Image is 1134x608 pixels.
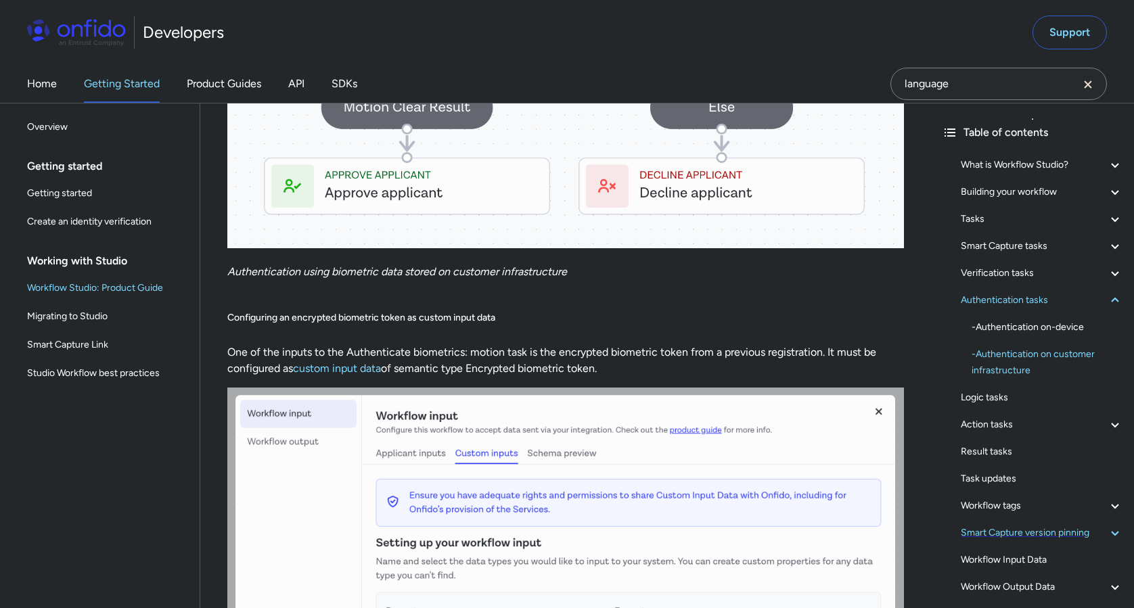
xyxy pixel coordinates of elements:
[22,331,189,358] a: Smart Capture Link
[972,319,1123,335] a: -Authentication on-device
[1033,16,1107,49] a: Support
[22,275,189,302] a: Workflow Studio: Product Guide
[22,360,189,387] a: Studio Workflow best practices
[22,180,189,207] a: Getting started
[961,265,1123,281] a: Verification tasks
[972,346,1123,379] a: -Authentication on customer infrastructure
[187,65,261,103] a: Product Guides
[961,525,1123,541] a: Smart Capture version pinning
[22,114,189,141] a: Overview
[27,65,57,103] a: Home
[143,22,224,43] h1: Developers
[27,280,183,296] span: Workflow Studio: Product Guide
[961,390,1123,406] a: Logic tasks
[27,214,183,230] span: Create an identity verification
[27,248,194,275] div: Working with Studio
[27,365,183,381] span: Studio Workflow best practices
[27,185,183,202] span: Getting started
[22,303,189,330] a: Migrating to Studio
[227,265,567,278] em: Authentication using biometric data stored on customer infrastructure
[942,124,1123,141] div: Table of contents
[961,238,1123,254] a: Smart Capture tasks
[972,319,1123,335] div: - Authentication on-device
[227,344,904,377] p: One of the inputs to the Authenticate biometrics: motion task is the encrypted biometric token fr...
[961,471,1123,487] a: Task updates
[890,68,1107,100] input: Onfido search input field
[22,208,189,235] a: Create an identity verification
[961,292,1123,308] a: Authentication tasks
[961,417,1123,433] a: Action tasks
[961,157,1123,173] a: What is Workflow Studio?
[27,19,126,46] img: Onfido Logo
[961,579,1123,595] a: Workflow Output Data
[961,211,1123,227] a: Tasks
[1080,76,1096,93] svg: Clear search field button
[27,153,194,180] div: Getting started
[27,119,183,135] span: Overview
[227,307,904,329] h5: Configuring an encrypted biometric token as custom input data
[27,337,183,353] span: Smart Capture Link
[961,552,1123,568] a: Workflow Input Data
[84,65,160,103] a: Getting Started
[27,308,183,325] span: Migrating to Studio
[288,65,304,103] a: API
[293,362,381,375] a: custom input data
[332,65,357,103] a: SDKs
[961,444,1123,460] a: Result tasks
[961,498,1123,514] a: Workflow tags
[972,346,1123,379] div: - Authentication on customer infrastructure
[961,184,1123,200] a: Building your workflow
